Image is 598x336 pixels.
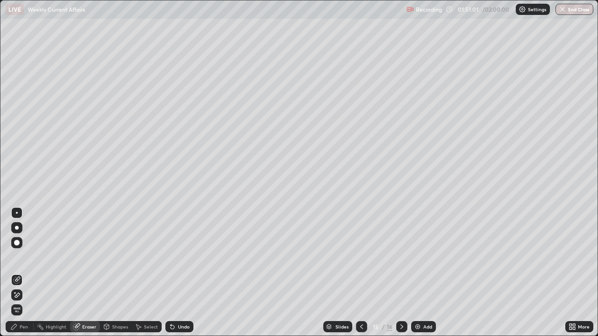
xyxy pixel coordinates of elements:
div: Select [144,324,158,329]
div: More [578,324,590,329]
div: 15 [371,324,380,329]
p: Settings [528,7,546,12]
p: LIVE [8,6,21,13]
div: Eraser [82,324,96,329]
div: Highlight [46,324,66,329]
div: Pen [20,324,28,329]
div: Shapes [112,324,128,329]
span: Erase all [12,307,22,313]
div: Add [423,324,432,329]
img: class-settings-icons [519,6,526,13]
img: recording.375f2c34.svg [406,6,414,13]
div: / [382,324,385,329]
img: add-slide-button [414,323,421,330]
div: Undo [178,324,190,329]
div: Slides [335,324,349,329]
p: Recording [416,6,442,13]
div: 16 [387,322,392,331]
button: End Class [555,4,593,15]
img: end-class-cross [559,6,566,13]
p: Weekly Current Affairs [28,6,85,13]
